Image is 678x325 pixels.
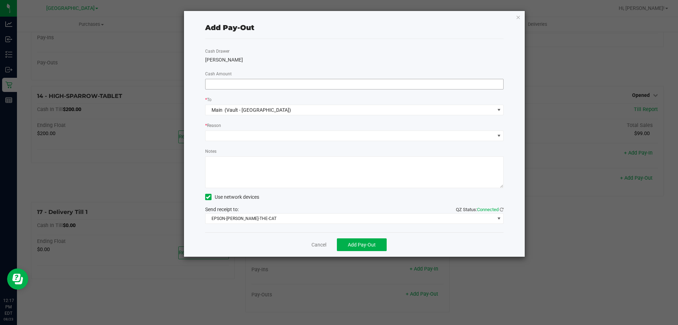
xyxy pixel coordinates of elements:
[225,107,291,113] span: (Vault - [GEOGRAPHIC_DATA])
[456,207,504,212] span: QZ Status:
[212,107,222,113] span: Main
[477,207,499,212] span: Connected
[205,48,230,54] label: Cash Drawer
[205,207,239,212] span: Send receipt to:
[206,214,495,224] span: EPSON-[PERSON_NAME]-THE-CAT
[205,193,259,201] label: Use network devices
[311,241,326,249] a: Cancel
[205,22,254,33] div: Add Pay-Out
[205,97,212,103] label: To
[7,268,28,290] iframe: Resource center
[205,148,216,155] label: Notes
[205,122,221,129] label: Reason
[205,71,232,76] span: Cash Amount
[205,56,504,64] div: [PERSON_NAME]
[348,242,376,248] span: Add Pay-Out
[337,238,387,251] button: Add Pay-Out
